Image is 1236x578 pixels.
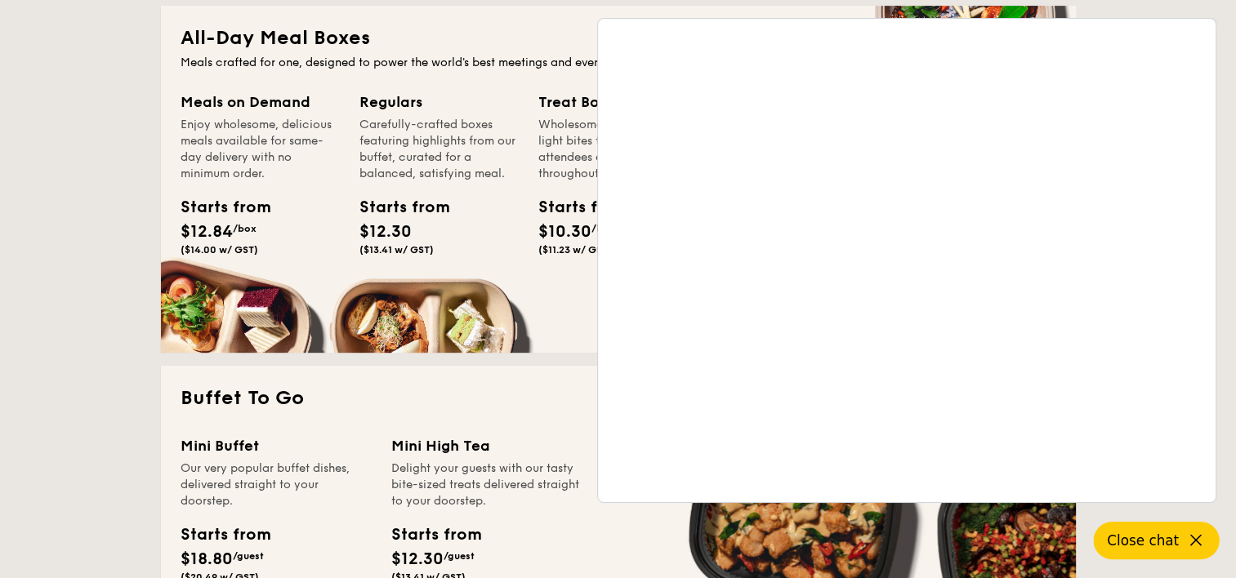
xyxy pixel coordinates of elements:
span: /guest [444,550,475,562]
span: /box [591,223,615,234]
div: Delight your guests with our tasty bite-sized treats delivered straight to your doorstep. [391,460,582,509]
div: Wholesome breakfasts and light bites to keep your attendees energised throughout the day. [538,117,698,182]
div: Enjoy wholesome, delicious meals available for same-day delivery with no minimum order. [181,117,340,182]
div: Starts from [359,195,433,220]
span: ($14.00 w/ GST) [181,244,258,256]
div: Meals crafted for one, designed to power the world's best meetings and events. [181,55,1056,71]
span: $18.80 [181,549,233,569]
div: Starts from [181,522,270,547]
h2: Buffet To Go [181,385,1056,411]
h2: All-Day Meal Boxes [181,25,1056,51]
div: Starts from [391,522,480,547]
div: Mini Buffet [181,434,372,457]
span: ($11.23 w/ GST) [538,244,612,256]
div: Meals on Demand [181,91,340,113]
div: Treat Box [538,91,698,113]
div: Carefully-crafted boxes featuring highlights from our buffet, curated for a balanced, satisfying ... [359,117,519,182]
button: Close chat [1094,522,1220,559]
div: Regulars [359,91,519,113]
span: /box [233,223,257,234]
span: $10.30 [538,222,591,242]
span: $12.30 [359,222,412,242]
div: Starts from [181,195,254,220]
div: Mini High Tea [391,434,582,457]
div: Starts from [538,195,612,220]
span: ($13.41 w/ GST) [359,244,434,256]
span: $12.84 [181,222,233,242]
span: Close chat [1107,532,1179,549]
div: Our very popular buffet dishes, delivered straight to your doorstep. [181,460,372,509]
span: /guest [233,550,264,562]
span: $12.30 [391,549,444,569]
